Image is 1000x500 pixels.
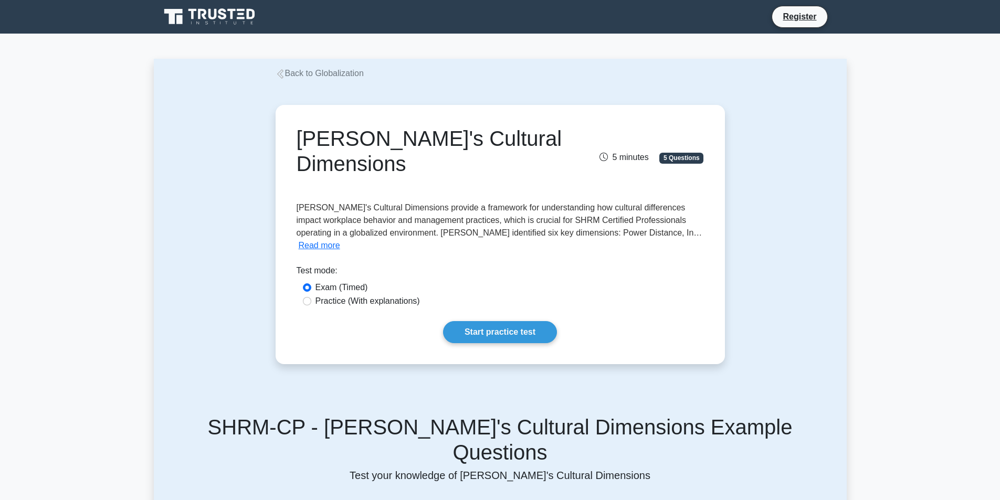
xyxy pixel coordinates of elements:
[599,153,648,162] span: 5 minutes
[315,281,368,294] label: Exam (Timed)
[297,126,564,176] h1: [PERSON_NAME]'s Cultural Dimensions
[276,69,364,78] a: Back to Globalization
[776,10,823,23] a: Register
[297,264,704,281] div: Test mode:
[443,321,557,343] a: Start practice test
[299,239,340,252] button: Read more
[297,203,702,237] span: [PERSON_NAME]'s Cultural Dimensions provide a framework for understanding how cultural difference...
[166,469,834,482] p: Test your knowledge of [PERSON_NAME]'s Cultural Dimensions
[659,153,703,163] span: 5 Questions
[315,295,420,307] label: Practice (With explanations)
[166,414,834,465] h5: SHRM-CP - [PERSON_NAME]'s Cultural Dimensions Example Questions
